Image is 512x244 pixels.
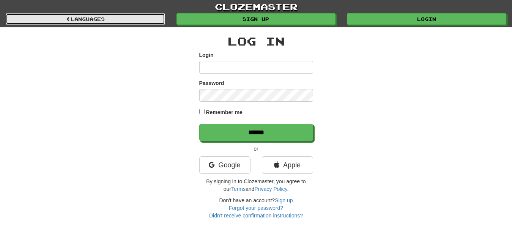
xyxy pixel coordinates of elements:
label: Login [199,51,214,59]
label: Remember me [206,109,243,116]
div: Don't have an account? [199,197,313,219]
p: or [199,145,313,153]
a: Sign up [176,13,336,25]
p: By signing in to Clozemaster, you agree to our and . [199,178,313,193]
h2: Log In [199,35,313,47]
a: Sign up [275,197,293,203]
a: Google [199,156,250,174]
a: Didn't receive confirmation instructions? [209,213,303,219]
a: Forgot your password? [229,205,283,211]
label: Password [199,79,224,87]
a: Apple [262,156,313,174]
a: Languages [6,13,165,25]
a: Privacy Policy [254,186,287,192]
a: Terms [231,186,246,192]
a: Login [347,13,506,25]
